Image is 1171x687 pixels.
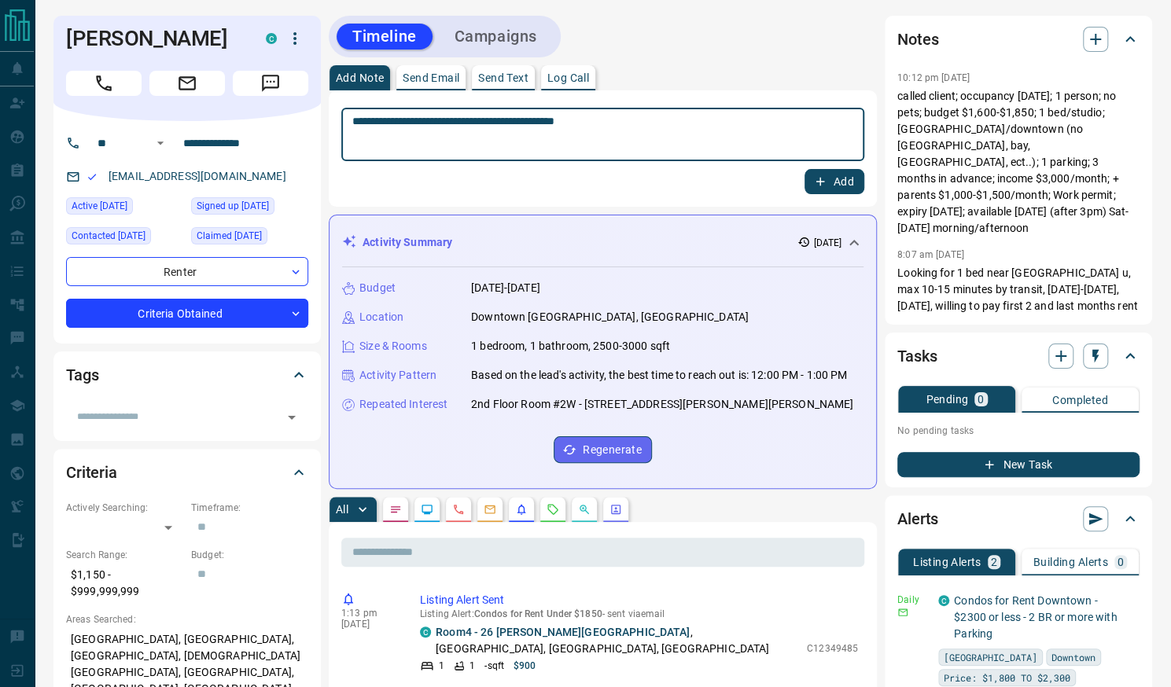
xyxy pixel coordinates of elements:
[66,460,117,485] h2: Criteria
[938,595,949,606] div: condos.ca
[991,557,997,568] p: 2
[554,436,652,463] button: Regenerate
[341,619,396,630] p: [DATE]
[109,170,286,182] a: [EMAIL_ADDRESS][DOMAIN_NAME]
[420,592,858,608] p: Listing Alert Sent
[897,249,964,260] p: 8:07 am [DATE]
[897,343,937,369] h2: Tasks
[439,24,553,50] button: Campaigns
[389,503,402,516] svg: Notes
[547,72,589,83] p: Log Call
[342,228,864,257] div: Activity Summary[DATE]
[197,198,269,214] span: Signed up [DATE]
[403,72,459,83] p: Send Email
[72,228,145,244] span: Contacted [DATE]
[897,500,1140,538] div: Alerts
[151,134,170,152] button: Open
[897,506,938,531] h2: Alerts
[547,503,559,516] svg: Requests
[897,607,908,618] svg: Email
[66,227,183,249] div: Sat Aug 16 2025
[514,659,536,673] p: $900
[954,594,1117,640] a: Condos for Rent Downtown - $2300 or less - 2 BR or more with Parking
[336,72,384,83] p: Add Note
[66,501,183,515] p: Actively Searching:
[66,562,183,604] p: $1,150 - $999,999,999
[471,280,540,296] p: [DATE]-[DATE]
[359,367,436,384] p: Activity Pattern
[1033,557,1108,568] p: Building Alerts
[897,265,1140,314] p: Looking for 1 bed near [GEOGRAPHIC_DATA] u, max 10-15 minutes by transit, [DATE]-[DATE], [DATE], ...
[191,501,308,515] p: Timeframe:
[66,197,183,219] div: Tue Aug 12 2025
[897,452,1140,477] button: New Task
[233,71,308,96] span: Message
[66,454,308,491] div: Criteria
[436,624,799,657] p: , [GEOGRAPHIC_DATA], [GEOGRAPHIC_DATA], [GEOGRAPHIC_DATA]
[813,236,841,250] p: [DATE]
[897,72,970,83] p: 10:12 pm [DATE]
[66,356,308,394] div: Tags
[471,338,670,355] p: 1 bedroom, 1 bathroom, 2500-3000 sqft
[66,362,98,388] h2: Tags
[944,649,1037,665] span: [GEOGRAPHIC_DATA]
[470,659,475,673] p: 1
[578,503,591,516] svg: Opportunities
[439,659,444,673] p: 1
[191,197,308,219] div: Tue May 28 2019
[609,503,622,516] svg: Agent Actions
[421,503,433,516] svg: Lead Browsing Activity
[1051,649,1096,665] span: Downtown
[897,419,1140,443] p: No pending tasks
[897,593,929,607] p: Daily
[266,33,277,44] div: condos.ca
[978,394,984,405] p: 0
[149,71,225,96] span: Email
[72,198,127,214] span: Active [DATE]
[805,169,864,194] button: Add
[359,309,403,325] p: Location
[359,396,447,413] p: Repeated Interest
[281,406,303,428] button: Open
[363,234,452,251] p: Activity Summary
[87,171,98,182] svg: Email Valid
[197,228,262,244] span: Claimed [DATE]
[66,71,142,96] span: Call
[471,396,853,413] p: 2nd Floor Room #2W - [STREET_ADDRESS][PERSON_NAME][PERSON_NAME]
[336,504,348,515] p: All
[359,280,396,296] p: Budget
[452,503,465,516] svg: Calls
[474,608,602,619] span: Condos for Rent Under $1850
[436,626,690,638] a: Room4 - 26 [PERSON_NAME][GEOGRAPHIC_DATA]
[359,338,427,355] p: Size & Rooms
[66,257,308,286] div: Renter
[420,608,858,619] p: Listing Alert : - sent via email
[944,670,1070,685] span: Price: $1,800 TO $2,300
[897,337,1140,375] div: Tasks
[66,548,183,562] p: Search Range:
[926,394,968,405] p: Pending
[484,659,504,673] p: - sqft
[478,72,528,83] p: Send Text
[66,26,242,51] h1: [PERSON_NAME]
[913,557,981,568] p: Listing Alerts
[471,309,749,325] p: Downtown [GEOGRAPHIC_DATA], [GEOGRAPHIC_DATA]
[515,503,528,516] svg: Listing Alerts
[897,88,1140,237] p: called client; occupancy [DATE]; 1 person; no pets; budget $1,600-$1,850; 1 bed/studio; [GEOGRAPH...
[484,503,496,516] svg: Emails
[191,548,308,562] p: Budget:
[897,20,1140,58] div: Notes
[341,608,396,619] p: 1:13 pm
[897,27,938,52] h2: Notes
[66,612,308,626] p: Areas Searched:
[1052,395,1108,406] p: Completed
[191,227,308,249] div: Sat Aug 16 2025
[1118,557,1124,568] p: 0
[420,626,431,637] div: condos.ca
[471,367,847,384] p: Based on the lead's activity, the best time to reach out is: 12:00 PM - 1:00 PM
[337,24,433,50] button: Timeline
[807,641,858,656] p: C12349485
[66,299,308,328] div: Criteria Obtained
